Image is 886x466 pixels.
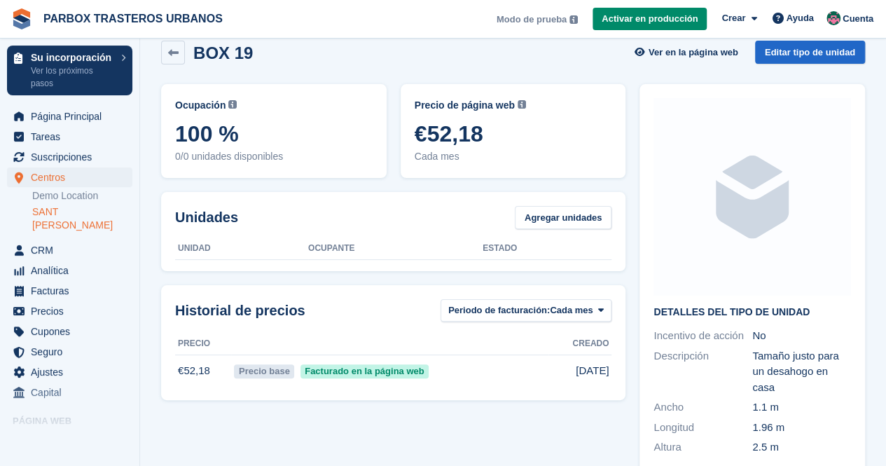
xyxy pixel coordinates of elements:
img: Jose Manuel [826,11,840,25]
a: menu [7,342,132,362]
div: Incentivo de acción [653,328,752,344]
span: página web [31,432,115,451]
div: Altura [653,439,752,455]
span: Precio de página web [415,98,515,113]
a: menu [7,362,132,382]
a: SANT [PERSON_NAME] [32,205,132,232]
span: Creado [572,337,609,350]
span: Facturas [31,281,115,301]
span: Ajustes [31,362,115,382]
a: PARBOX TRASTEROS URBANOS [38,7,228,30]
span: Cada mes [550,303,593,317]
a: Su incorporación Ver los próximos pasos [7,46,132,95]
span: Periodo de facturación: [448,303,550,317]
div: 2.5 m [752,439,851,455]
span: Cupones [31,322,115,341]
div: Ancho [653,399,752,416]
div: No [752,328,851,344]
th: Precio [175,333,231,355]
a: menu [7,107,132,126]
span: 100 % [175,121,373,146]
img: icon-info-grey-7440780725fd019a000dd9b08b2336e03edf1995a4989e88bcd33f0948082b44.svg [228,100,237,109]
h2: Detalles del tipo de unidad [653,307,851,318]
span: CRM [31,240,115,260]
a: Activar en producción [593,8,707,31]
span: Ocupación [175,98,226,113]
h2: Unidades [175,207,238,228]
span: Facturado en la página web [300,364,429,378]
img: blank-unit-type-icon-ffbac7b88ba66c5e286b0e438baccc4b9c83835d4c34f86887a83fc20ec27e7b.svg [653,98,851,296]
span: Tareas [31,127,115,146]
p: Ver los próximos pasos [31,64,114,90]
a: Editar tipo de unidad [755,41,865,64]
a: Agregar unidades [515,206,612,229]
a: menu [7,127,132,146]
span: Ver en la página web [649,46,738,60]
img: icon-info-grey-7440780725fd019a000dd9b08b2336e03edf1995a4989e88bcd33f0948082b44.svg [569,15,578,24]
span: Modo de prueba [497,13,567,27]
span: 0/0 unidades disponibles [175,149,373,164]
span: Precios [31,301,115,321]
img: stora-icon-8386f47178a22dfd0bd8f6a31ec36ba5ce8667c1dd55bd0f319d3a0aa187defe.svg [11,8,32,29]
span: [DATE] [576,363,609,379]
span: Capital [31,383,115,402]
a: menu [7,281,132,301]
th: Ocupante [308,238,483,260]
a: Vista previa de la tienda [116,433,132,450]
span: Seguro [31,342,115,362]
span: Centros [31,167,115,187]
div: Descripción [653,348,752,396]
a: menu [7,147,132,167]
a: menu [7,261,132,280]
span: Página web [13,414,139,428]
span: Historial de precios [175,300,305,321]
span: Analítica [31,261,115,280]
button: Periodo de facturación: Cada mes [441,299,611,322]
a: menu [7,240,132,260]
span: Activar en producción [602,12,698,26]
span: Suscripciones [31,147,115,167]
div: 1.1 m [752,399,851,416]
a: menu [7,167,132,187]
span: €52,18 [415,121,612,146]
span: Cada mes [415,149,612,164]
span: Cuenta [843,12,873,26]
span: Crear [721,11,745,25]
div: Tamaño justo para un desahogo en casa [752,348,851,396]
p: Su incorporación [31,53,114,62]
a: menu [7,301,132,321]
span: Ayuda [787,11,814,25]
img: icon-info-grey-7440780725fd019a000dd9b08b2336e03edf1995a4989e88bcd33f0948082b44.svg [518,100,526,109]
a: menu [7,383,132,402]
span: Página Principal [31,107,115,126]
a: Ver en la página web [632,41,744,64]
div: 1.96 m [752,420,851,436]
span: Precio base [234,364,294,378]
a: menú [7,432,132,451]
th: Estado [483,238,611,260]
th: Unidad [175,238,308,260]
a: Demo Location [32,189,132,203]
h2: BOX 19 [193,43,253,62]
a: menu [7,322,132,341]
div: Longitud [653,420,752,436]
td: €52,18 [175,355,231,386]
